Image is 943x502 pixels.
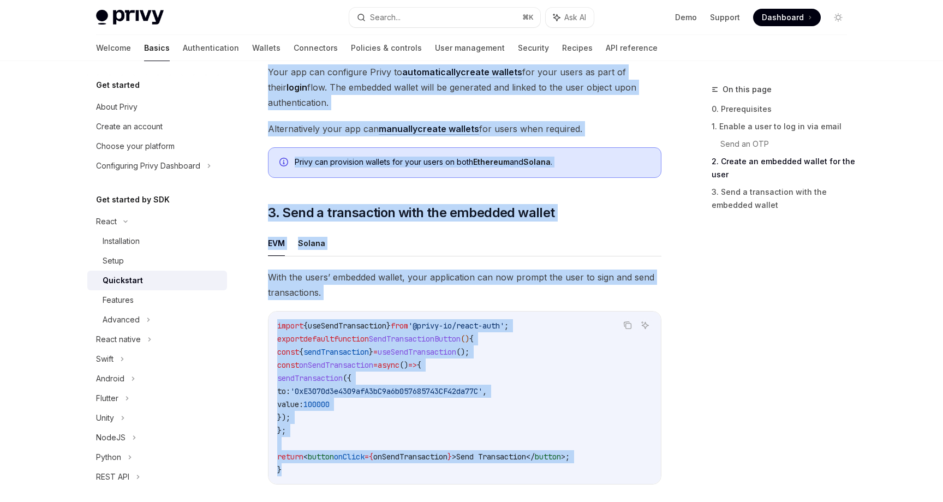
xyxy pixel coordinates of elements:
[386,321,391,331] span: }
[268,64,661,110] span: Your app can configure Privy to for your users as part of their flow. The embedded wallet will be...
[96,193,170,206] h5: Get started by SDK
[473,157,510,166] strong: Ethereum
[295,157,650,169] div: Privy can provision wallets for your users on both and .
[308,452,334,462] span: button
[334,334,369,344] span: function
[103,294,134,307] div: Features
[753,9,821,26] a: Dashboard
[96,411,114,425] div: Unity
[87,117,227,136] a: Create an account
[712,153,856,183] a: 2. Create an embedded wallet for the user
[712,183,856,214] a: 3. Send a transaction with the embedded wallet
[308,321,386,331] span: useSendTransaction
[399,360,408,370] span: ()
[290,386,482,396] span: '0xE3070d3e4309afA3bC9a6b057685743CF42da77C'
[373,360,378,370] span: =
[87,271,227,290] a: Quickstart
[504,321,509,331] span: ;
[378,360,399,370] span: async
[369,452,373,462] span: {
[277,386,290,396] span: to:
[723,83,772,96] span: On this page
[103,235,140,248] div: Installation
[456,452,526,462] span: Send Transaction
[277,373,343,383] span: sendTransaction
[96,352,114,366] div: Swift
[461,334,469,344] span: ()
[268,121,661,136] span: Alternatively your app can for users when required.
[351,35,422,61] a: Policies & controls
[482,386,487,396] span: ,
[96,372,124,385] div: Android
[829,9,847,26] button: Toggle dark mode
[96,10,164,25] img: light logo
[277,360,299,370] span: const
[675,12,697,23] a: Demo
[710,12,740,23] a: Support
[87,136,227,156] a: Choose your platform
[620,318,635,332] button: Copy the contents from the code block
[370,11,401,24] div: Search...
[447,452,452,462] span: }
[96,120,163,133] div: Create an account
[96,159,200,172] div: Configuring Privy Dashboard
[277,347,299,357] span: const
[103,274,143,287] div: Quickstart
[299,347,303,357] span: {
[277,465,282,475] span: }
[87,251,227,271] a: Setup
[96,35,131,61] a: Welcome
[277,426,286,435] span: };
[103,254,124,267] div: Setup
[565,452,570,462] span: ;
[87,290,227,310] a: Features
[535,452,561,462] span: button
[369,334,461,344] span: SendTransactionButton
[523,157,551,166] strong: Solana
[365,452,369,462] span: =
[277,321,303,331] span: import
[408,360,417,370] span: =>
[408,321,504,331] span: '@privy-io/react-auth'
[343,373,351,383] span: ({
[87,231,227,251] a: Installation
[334,452,365,462] span: onClick
[299,360,373,370] span: onSendTransaction
[435,35,505,61] a: User management
[96,392,118,405] div: Flutter
[546,8,594,27] button: Ask AI
[277,452,303,462] span: return
[379,123,479,135] a: manuallycreate wallets
[469,334,474,344] span: {
[417,360,421,370] span: {
[96,140,175,153] div: Choose your platform
[303,347,369,357] span: sendTransaction
[287,82,307,93] strong: login
[96,333,141,346] div: React native
[277,399,303,409] span: value:
[144,35,170,61] a: Basics
[606,35,658,61] a: API reference
[96,451,121,464] div: Python
[564,12,586,23] span: Ask AI
[298,230,325,256] button: Solana
[369,347,373,357] span: }
[96,431,126,444] div: NodeJS
[562,35,593,61] a: Recipes
[268,204,554,222] span: 3. Send a transaction with the embedded wallet
[349,8,540,27] button: Search...⌘K
[268,230,285,256] button: EVM
[402,67,461,77] strong: automatically
[303,321,308,331] span: {
[268,270,661,300] span: With the users’ embedded wallet, your application can now prompt the user to sign and send transa...
[277,413,290,422] span: });
[303,334,334,344] span: default
[277,334,303,344] span: export
[456,347,469,357] span: ();
[303,452,308,462] span: <
[378,347,456,357] span: useSendTransaction
[96,215,117,228] div: React
[103,313,140,326] div: Advanced
[373,347,378,357] span: =
[402,67,522,78] a: automaticallycreate wallets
